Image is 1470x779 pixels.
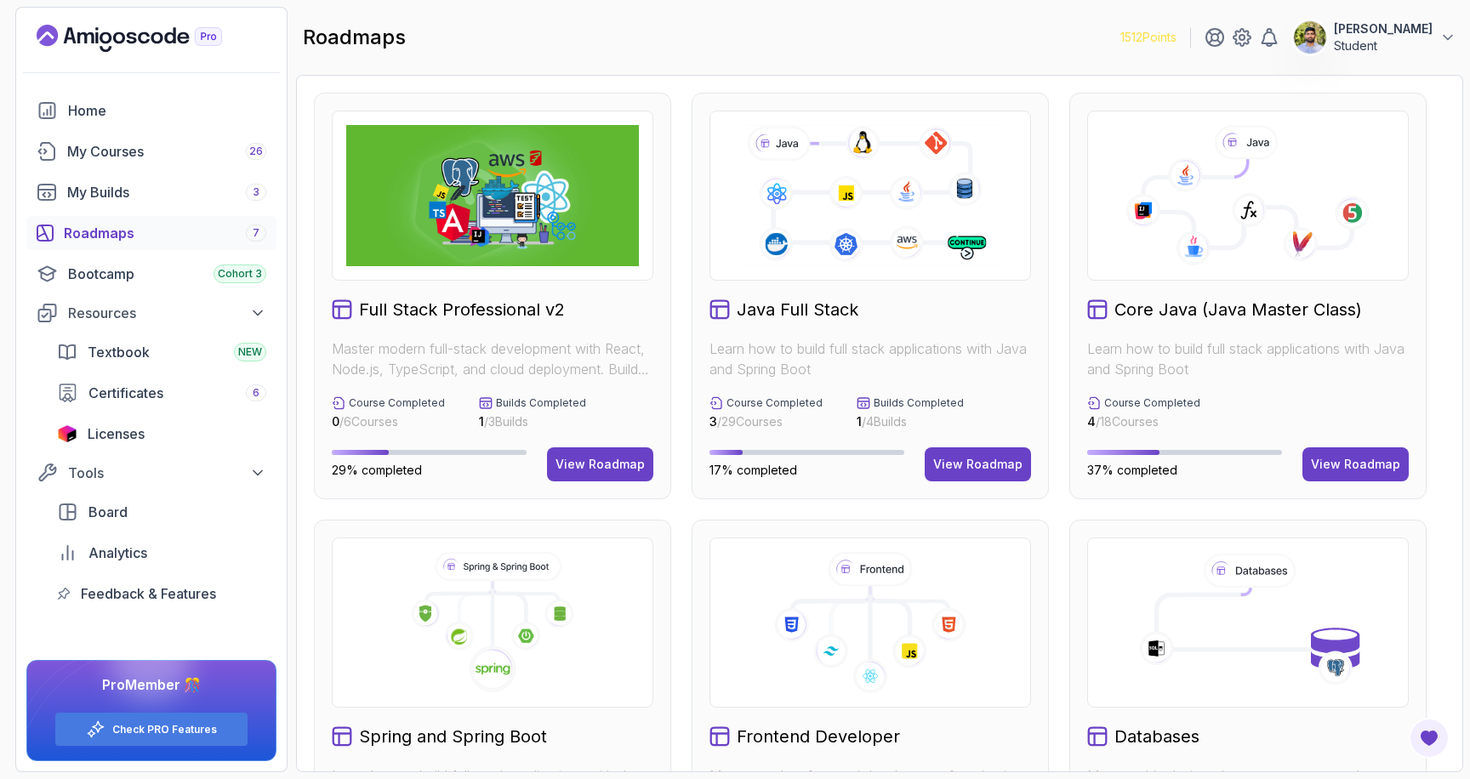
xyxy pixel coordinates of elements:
p: Builds Completed [496,396,586,410]
a: Landing page [37,25,261,52]
a: feedback [47,577,276,611]
span: 7 [253,226,259,240]
span: 3 [253,185,259,199]
div: Bootcamp [68,264,266,284]
button: Resources [26,298,276,328]
button: View Roadmap [925,447,1031,481]
p: Builds Completed [874,396,964,410]
p: Learn how to build full stack applications with Java and Spring Boot [709,338,1031,379]
h2: Databases [1114,725,1199,748]
a: bootcamp [26,257,276,291]
p: Student [1334,37,1433,54]
span: Analytics [88,543,147,563]
a: certificates [47,376,276,410]
span: 0 [332,414,339,429]
p: Course Completed [1104,396,1200,410]
a: Check PRO Features [112,723,217,736]
div: Home [68,100,266,121]
span: Cohort 3 [218,267,262,281]
button: View Roadmap [547,447,653,481]
p: 1512 Points [1120,29,1177,46]
p: / 18 Courses [1087,413,1200,430]
a: builds [26,175,276,209]
a: analytics [47,536,276,570]
button: Open Feedback Button [1409,718,1450,759]
span: 37% completed [1087,463,1177,477]
p: Learn how to build full stack applications with Java and Spring Boot [1087,338,1409,379]
img: Full Stack Professional v2 [346,125,639,266]
span: Licenses [88,424,145,444]
h2: Spring and Spring Boot [359,725,547,748]
h2: Java Full Stack [737,298,858,321]
div: View Roadmap [933,456,1023,473]
p: Course Completed [726,396,823,410]
button: Check PRO Features [54,712,248,747]
span: NEW [238,345,262,359]
span: 4 [1087,414,1096,429]
img: user profile image [1294,21,1326,54]
span: 29% completed [332,463,422,477]
span: Textbook [88,342,150,362]
button: user profile image[PERSON_NAME]Student [1293,20,1456,54]
h2: Core Java (Java Master Class) [1114,298,1362,321]
span: 1 [857,414,862,429]
button: Tools [26,458,276,488]
h2: Full Stack Professional v2 [359,298,565,321]
button: View Roadmap [1302,447,1409,481]
span: 1 [479,414,484,429]
h2: Frontend Developer [737,725,900,748]
p: / 29 Courses [709,413,823,430]
span: 3 [709,414,717,429]
div: Tools [68,463,266,483]
a: roadmaps [26,216,276,250]
span: Certificates [88,383,163,403]
a: board [47,495,276,529]
span: 17% completed [709,463,797,477]
p: / 6 Courses [332,413,445,430]
a: courses [26,134,276,168]
p: / 4 Builds [857,413,964,430]
p: [PERSON_NAME] [1334,20,1433,37]
div: View Roadmap [1311,456,1400,473]
span: 6 [253,386,259,400]
a: licenses [47,417,276,451]
h2: roadmaps [303,24,406,51]
a: textbook [47,335,276,369]
img: jetbrains icon [57,425,77,442]
div: My Builds [67,182,266,202]
div: View Roadmap [556,456,645,473]
p: / 3 Builds [479,413,586,430]
p: Master modern full-stack development with React, Node.js, TypeScript, and cloud deployment. Build... [332,338,653,379]
span: Board [88,502,128,522]
span: 26 [249,145,263,158]
p: Course Completed [349,396,445,410]
div: My Courses [67,141,266,162]
span: Feedback & Features [81,583,216,604]
div: Roadmaps [64,223,266,243]
a: home [26,94,276,128]
div: Resources [68,303,266,323]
